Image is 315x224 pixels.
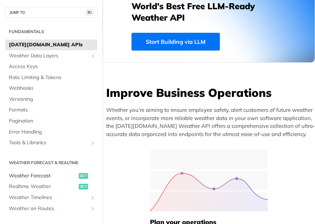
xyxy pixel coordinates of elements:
span: Pagination [9,118,95,125]
button: Show subpages for Tools & Libraries [90,140,95,146]
h2: Fundamentals [5,28,97,35]
span: Weather Timelines [9,194,88,201]
a: Weather TimelinesShow subpages for Weather Timelines [5,192,97,203]
span: get [79,173,88,179]
a: Weather Forecastget [5,171,97,181]
span: ⌘/ [86,10,93,16]
span: Webhooks [9,85,95,92]
a: Realtime Weatherget [5,181,97,192]
span: Weather Forecast [9,172,77,179]
a: Weather Data LayersShow subpages for Weather Data Layers [5,51,97,61]
a: Webhooks [5,83,97,94]
button: Show subpages for Weather Data Layers [90,53,95,59]
span: Access Keys [9,63,95,70]
span: Tools & Libraries [9,139,88,146]
a: Access Keys [5,61,97,72]
h2: Weather Forecast & realtime [5,160,97,166]
a: Tools & LibrariesShow subpages for Tools & Libraries [5,137,97,148]
h3: Improve Business Operations [106,85,315,100]
span: Weather on Routes [9,205,88,212]
button: Show subpages for Weather Timelines [90,195,95,200]
a: Pagination [5,116,97,126]
span: [DATE][DOMAIN_NAME] APIs [9,41,95,48]
span: Weather Data Layers [9,52,88,59]
img: 39565e8-group-4962x.svg [150,149,268,212]
span: get [79,184,88,189]
a: Weather on RoutesShow subpages for Weather on Routes [5,203,97,214]
a: Formats [5,105,97,115]
a: Rate Limiting & Tokens [5,72,97,83]
span: Rate Limiting & Tokens [9,74,95,81]
a: Versioning [5,94,97,105]
a: [DATE][DOMAIN_NAME] APIs [5,40,97,50]
span: Realtime Weather [9,183,77,190]
button: JUMP TO⌘/ [5,7,97,18]
p: Whether you’re aiming to ensure employee safety, alert customers of future weather events, or inc... [106,106,315,138]
span: Versioning [9,96,95,103]
button: Show subpages for Weather on Routes [90,206,95,212]
a: Start Building via LLM [131,33,220,51]
a: Error Handling [5,127,97,137]
span: Formats [9,106,95,114]
span: Error Handling [9,129,95,136]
